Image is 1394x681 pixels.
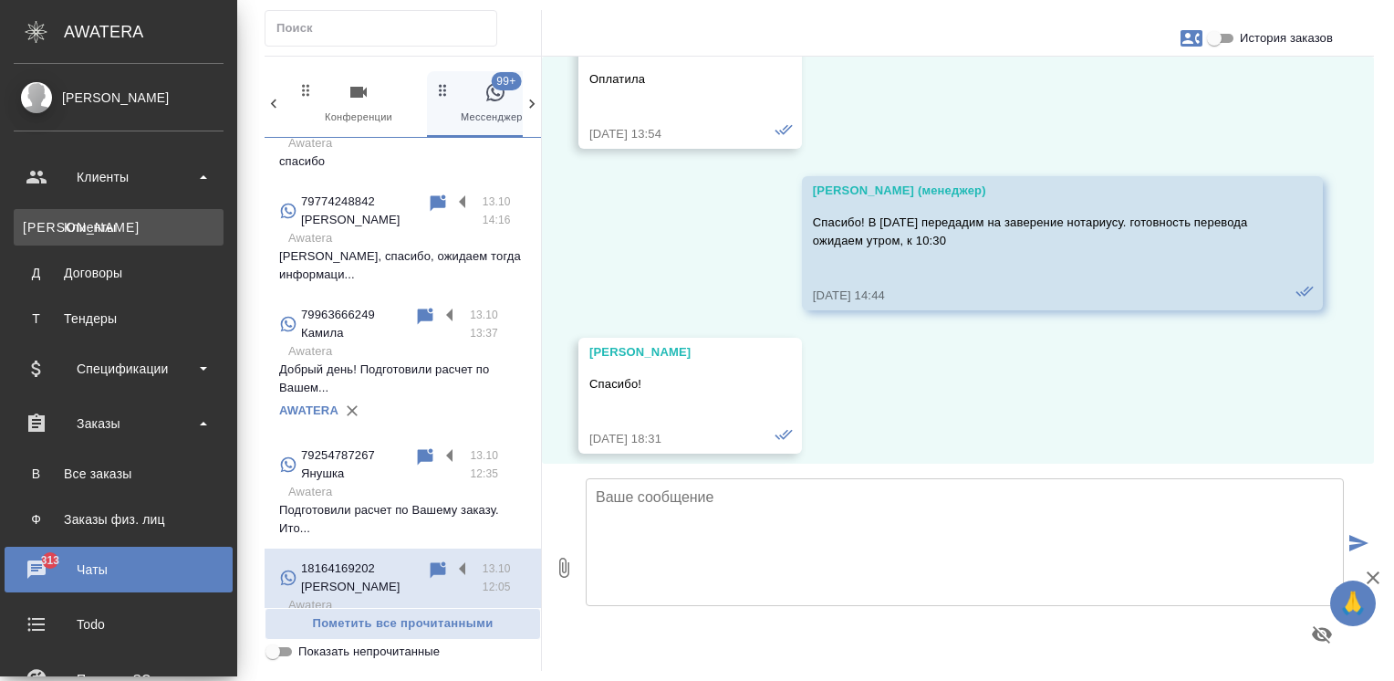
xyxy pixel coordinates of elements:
div: Пометить непрочитанным [427,560,449,581]
button: Пометить все прочитанными [265,608,541,640]
span: История заказов [1240,29,1333,47]
div: AWATERA [64,14,237,50]
p: [PERSON_NAME], спасибо, ожидаем тогда информаци... [279,247,526,284]
span: Конференции [297,81,420,126]
a: ДДоговоры [14,255,224,291]
div: Тендеры [23,309,214,328]
button: Заявки [1170,16,1213,60]
p: 79254787267 Янушка [301,446,414,483]
span: 313 [30,551,71,570]
p: Спасибо! [589,375,738,393]
div: Спецификации [14,355,224,382]
p: Оплатила [589,70,738,89]
div: 79963666249 Камила13.10 13:37AwateraДобрый день! Подготовили расчет по Вашем...AWATERA [265,295,541,435]
svg: Зажми и перетащи, чтобы поменять порядок вкладок [297,81,315,99]
span: Показать непрочитанные [298,643,440,661]
div: Договоры [23,264,214,282]
p: 13.10 12:35 [471,446,526,483]
p: Добрый день! Подготовили расчет по Вашем... [279,361,526,397]
p: Awatera [288,134,526,152]
a: ВВсе заказы [14,456,224,492]
p: 79774248842 [PERSON_NAME] [301,193,427,229]
button: 🙏 [1330,581,1376,626]
svg: Зажми и перетащи, чтобы поменять порядок вкладок [434,81,452,99]
div: 79254787267 Янушка13.10 12:35AwateraПодготовили расчет по Вашему заказу. Ито... [265,435,541,549]
div: [PERSON_NAME] [14,88,224,108]
a: [PERSON_NAME]Клиенты [14,209,224,246]
p: 79963666249 Камила [301,306,414,342]
div: [DATE] 14:44 [813,287,1259,305]
div: Заказы [14,410,224,437]
p: 13.10 13:37 [470,306,526,342]
p: Awatera [288,483,526,501]
a: 313Чаты [5,547,233,592]
button: Удалить привязку [338,397,366,424]
p: Подготовили расчет по Вашему заказу. Ито... [279,501,526,538]
div: Пометить непрочитанным [414,306,436,328]
a: Todo [5,602,233,647]
button: Предпросмотр [1300,613,1344,656]
a: AWATERA [279,403,338,417]
span: 99+ [491,72,521,90]
div: [PERSON_NAME] [589,343,738,361]
div: 18164169202 [PERSON_NAME]13.10 12:05Awatera[PERSON_NAME], здравствуйте! Как там дело прод... [265,549,541,662]
p: Awatera [288,342,526,361]
p: Awatera [288,229,526,247]
p: Awatera [288,596,526,614]
div: [DATE] 18:31 [589,430,738,448]
div: Все заказы [23,465,214,483]
p: Спасибо! В [DATE] передадим на заверение нотариусу. готовность перевода ожидаем утром, к 10:30 [813,214,1259,250]
div: Чаты [14,556,224,583]
span: Пометить все прочитанными [275,613,531,634]
div: Пометить непрочитанным [414,446,436,468]
a: ФЗаказы физ. лиц [14,501,224,538]
span: 🙏 [1337,584,1368,623]
input: Поиск [276,16,496,41]
div: [PERSON_NAME] (менеджер) [813,182,1259,200]
div: Клиенты [23,218,214,236]
p: 13.10 12:05 [483,560,526,596]
div: Awateraспасибо [265,101,541,182]
a: ТТендеры [14,300,224,337]
p: 18164169202 [PERSON_NAME] [301,560,427,596]
p: спасибо [279,152,526,171]
span: Мессенджеры [434,81,557,126]
p: 13.10 14:16 [483,193,526,229]
div: Заказы физ. лиц [23,510,214,529]
div: 79774248842 [PERSON_NAME]13.10 14:16Awatera[PERSON_NAME], спасибо, ожидаем тогда информаци... [265,182,541,295]
div: Клиенты [14,163,224,191]
div: [DATE] 13:54 [589,125,738,143]
div: Todo [14,611,224,638]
